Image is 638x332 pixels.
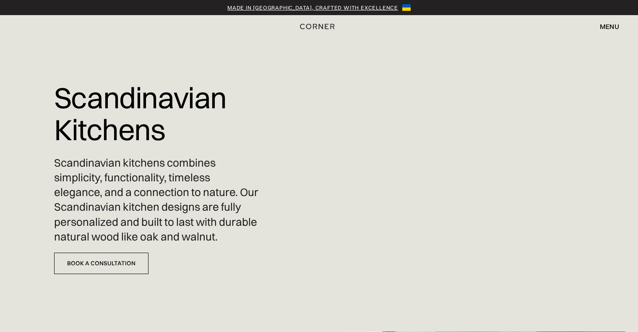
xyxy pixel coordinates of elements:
[54,156,260,244] p: Scandinavian kitchens combines simplicity, functionality, timeless elegance, and a connection to ...
[54,253,148,274] a: Book a Consultation
[600,23,619,30] div: menu
[54,76,260,152] h1: Scandinavian Kitchens
[227,3,398,12] a: Made in [GEOGRAPHIC_DATA], crafted with excellence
